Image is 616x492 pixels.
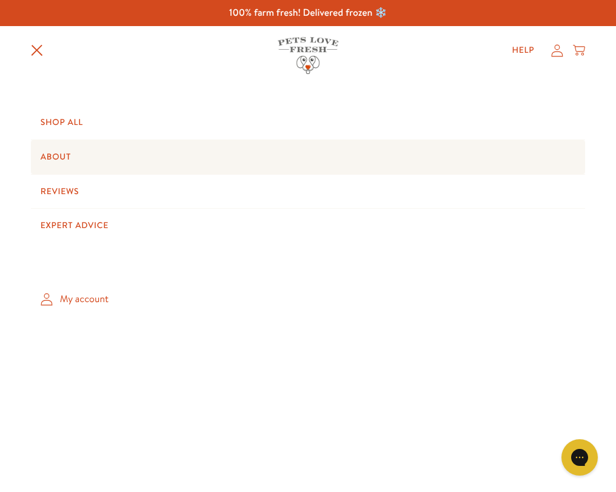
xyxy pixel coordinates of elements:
img: Pets Love Fresh [278,37,338,74]
iframe: Gorgias live chat messenger [555,435,604,480]
a: Shop All [31,106,585,140]
a: Expert Advice [31,209,585,243]
summary: Translation missing: en.sections.header.menu [21,35,53,66]
a: Reviews [31,175,585,209]
a: My account [31,281,585,317]
a: Help [502,38,544,62]
a: About [31,140,585,174]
